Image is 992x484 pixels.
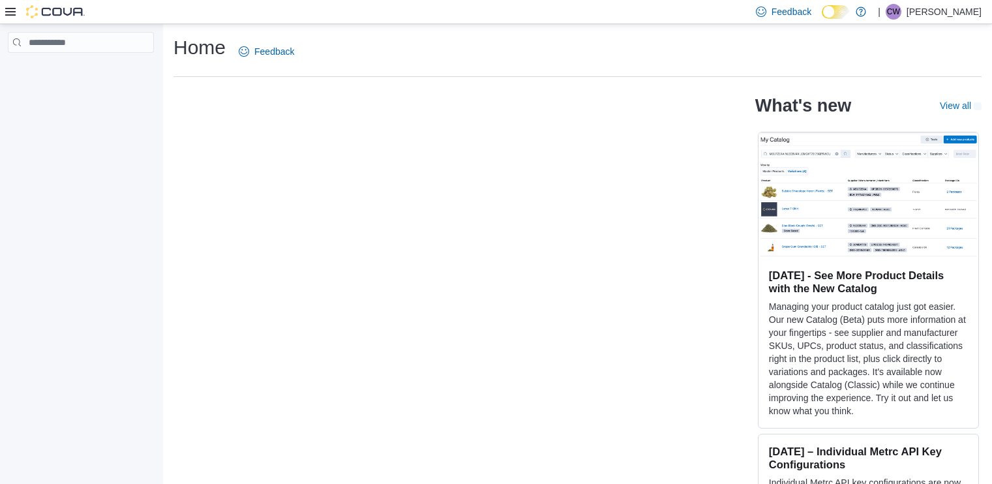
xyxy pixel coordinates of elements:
[878,4,880,20] p: |
[769,269,968,295] h3: [DATE] - See More Product Details with the New Catalog
[886,4,901,20] div: Cassidy Wales
[940,100,982,111] a: View allExternal link
[8,55,154,87] nav: Complex example
[755,95,851,116] h2: What's new
[822,5,849,19] input: Dark Mode
[769,300,968,417] p: Managing your product catalog just got easier. Our new Catalog (Beta) puts more information at yo...
[173,35,226,61] h1: Home
[233,38,299,65] a: Feedback
[907,4,982,20] p: [PERSON_NAME]
[254,45,294,58] span: Feedback
[769,445,968,471] h3: [DATE] – Individual Metrc API Key Configurations
[974,102,982,110] svg: External link
[26,5,85,18] img: Cova
[772,5,811,18] span: Feedback
[887,4,900,20] span: CW
[822,19,822,20] span: Dark Mode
